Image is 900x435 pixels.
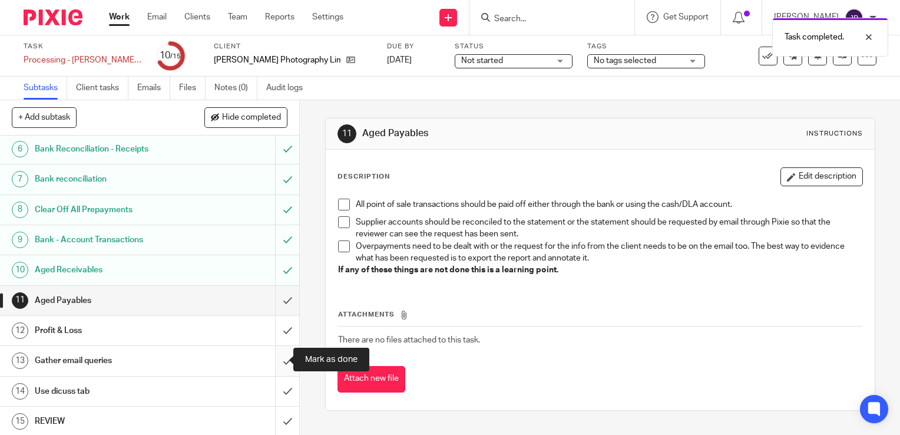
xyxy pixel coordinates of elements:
div: 12 [12,322,28,339]
div: 13 [12,352,28,369]
h1: Gather email queries [35,352,187,370]
a: Subtasks [24,77,67,100]
h1: Use dicuss tab [35,383,187,400]
button: Hide completed [204,107,287,127]
div: 10 [12,262,28,278]
div: Instructions [806,129,863,139]
label: Due by [387,42,440,51]
div: 7 [12,171,28,187]
div: 6 [12,141,28,157]
img: svg%3E [845,8,863,27]
label: Client [214,42,372,51]
button: Edit description [780,167,863,186]
strong: If any of these things are not done this is a learning point. [338,266,558,274]
button: + Add subtask [12,107,77,127]
a: Reports [265,11,295,23]
h1: Bank Reconciliation - Receipts [35,140,187,158]
img: Pixie [24,9,82,25]
a: Work [109,11,130,23]
span: No tags selected [594,57,656,65]
span: Not started [461,57,503,65]
h1: REVIEW [35,413,187,430]
label: Task [24,42,141,51]
p: Description [337,172,390,182]
div: 11 [337,124,356,143]
button: Attach new file [337,366,405,393]
h1: Bank reconciliation [35,170,187,188]
p: [PERSON_NAME] Photography Limited [214,54,340,66]
a: Settings [312,11,343,23]
div: Processing - [PERSON_NAME] ([PERSON_NAME] Photography) [24,54,141,66]
span: There are no files attached to this task. [338,336,480,344]
a: Audit logs [266,77,312,100]
div: Processing - Jaime (Elizabeth Jayne Photography) [24,54,141,66]
div: 11 [12,292,28,309]
p: All point of sale transactions should be paid off either through the bank or using the cash/DLA a... [356,199,862,210]
p: Task completed. [785,31,844,43]
div: 8 [12,202,28,218]
h1: Clear Off All Prepayments [35,201,187,219]
h1: Aged Payables [362,127,625,140]
h1: Bank - Account Transactions [35,231,187,249]
div: 10 [160,49,181,62]
span: [DATE] [387,56,412,64]
div: 15 [12,413,28,430]
div: 9 [12,232,28,248]
a: Files [179,77,206,100]
h1: Aged Payables [35,292,187,309]
a: Email [147,11,167,23]
p: Supplier accounts should be reconciled to the statement or the statement should be requested by e... [356,216,862,240]
a: Emails [137,77,170,100]
small: /15 [170,53,181,60]
a: Client tasks [76,77,128,100]
span: Hide completed [222,113,281,123]
a: Clients [184,11,210,23]
a: Notes (0) [214,77,257,100]
h1: Profit & Loss [35,322,187,340]
h1: Aged Receivables [35,261,187,279]
p: Overpayments need to be dealt with or the request for the info from the client needs to be on the... [356,240,862,265]
span: Attachments [338,311,395,318]
a: Team [228,11,247,23]
div: 14 [12,383,28,400]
